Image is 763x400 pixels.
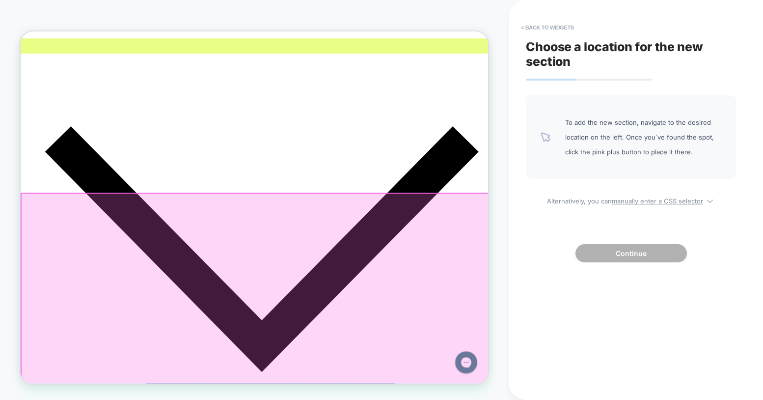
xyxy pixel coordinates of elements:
[541,132,550,142] img: pointer
[565,115,721,159] span: To add the new section, navigate to the desired location on the left. Once you`ve found the spot,...
[612,197,703,205] u: manually enter a CSS selector
[575,244,687,262] button: Continue
[516,20,579,35] button: < Back to widgets
[526,194,736,205] span: Alternatively, you can
[5,3,34,33] button: Gorgias live chat
[526,39,703,69] span: Choose a location for the new section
